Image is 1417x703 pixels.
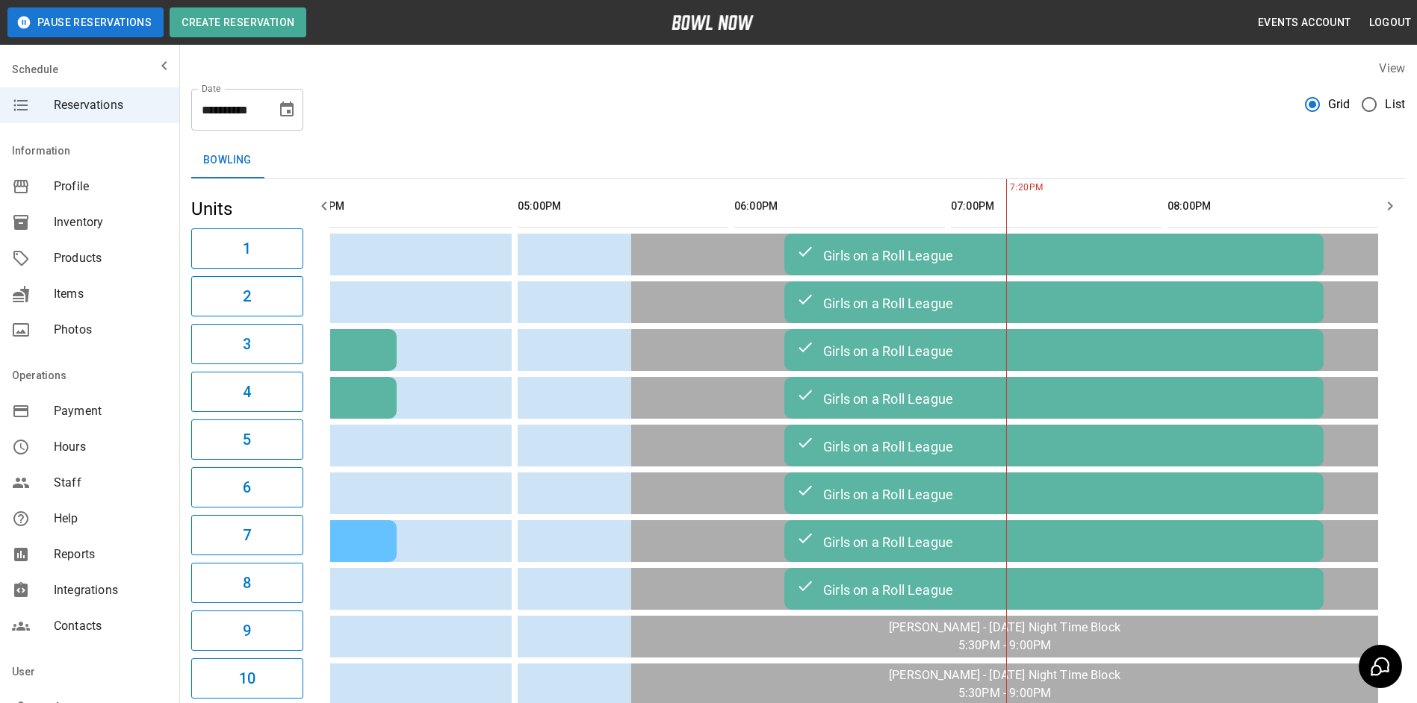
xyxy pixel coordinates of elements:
span: Reports [54,546,167,563]
button: Choose date, selected date is Sep 29, 2025 [272,95,302,125]
th: 08:00PM [1168,185,1378,228]
span: Staff [54,474,167,492]
span: Photos [54,321,167,339]
span: 7:20PM [1006,181,1010,196]
h6: 5 [243,428,251,452]
span: List [1385,96,1405,113]
button: 8 [191,563,303,603]
button: Logout [1363,9,1417,37]
h6: 7 [243,523,251,547]
button: 7 [191,515,303,555]
div: Girls on a Roll League [796,293,1312,311]
span: Items [54,285,167,303]
span: Grid [1328,96,1351,113]
th: 05:00PM [518,185,728,228]
span: Help [54,510,167,528]
button: 6 [191,467,303,507]
button: Events Account [1252,9,1357,37]
h6: 10 [239,666,255,690]
div: Girls on a Roll League [796,532,1312,550]
h6: 8 [243,571,251,595]
div: Girls on a Roll League [796,484,1312,502]
div: Girls on a Roll League [796,389,1312,407]
span: Contacts [54,617,167,635]
th: 06:00PM [734,185,945,228]
h6: 4 [243,380,251,404]
button: Bowling [191,143,264,178]
button: Create Reservation [170,7,306,37]
span: Hours [54,438,167,456]
h6: 3 [243,332,251,356]
th: 07:00PM [951,185,1162,228]
button: 2 [191,276,303,316]
button: Pause Reservations [7,7,164,37]
button: 10 [191,658,303,699]
h5: Units [191,197,303,221]
span: Integrations [54,581,167,599]
button: 4 [191,372,303,412]
button: 5 [191,419,303,460]
div: Girls on a Roll League [796,246,1312,263]
h6: 9 [243,619,251,643]
h6: 1 [243,237,251,260]
h6: 2 [243,284,251,308]
button: 1 [191,228,303,269]
h6: 6 [243,475,251,499]
div: Girls on a Roll League [796,341,1312,359]
img: logo [672,15,754,30]
button: 3 [191,324,303,364]
div: Girls on a Roll League [796,437,1312,454]
button: 9 [191,610,303,651]
span: Inventory [54,213,167,231]
span: Payment [54,402,167,420]
span: Products [54,249,167,267]
div: Girls on a Roll League [796,580,1312,598]
label: View [1379,61,1405,75]
div: inventory tabs [191,143,1405,178]
span: Profile [54,178,167,196]
span: Reservations [54,96,167,114]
